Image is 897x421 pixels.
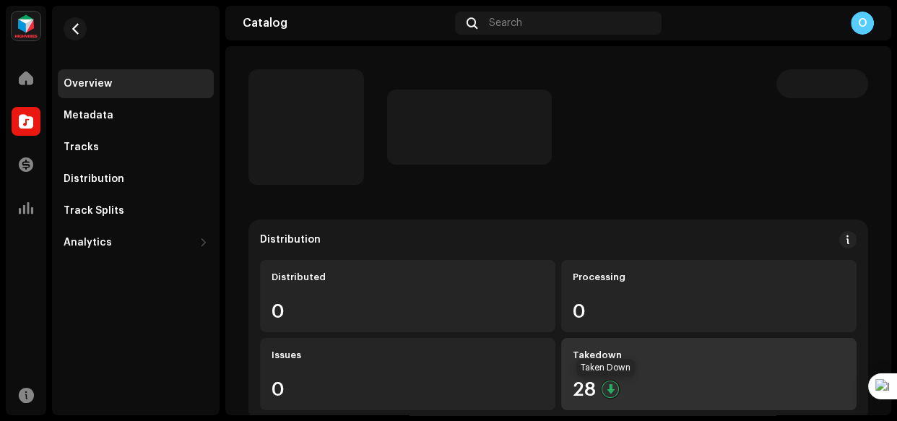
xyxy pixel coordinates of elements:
div: Takedown [573,350,845,361]
div: Catalog [243,17,449,29]
div: Analytics [64,237,112,248]
re-m-nav-dropdown: Analytics [58,228,214,257]
div: Track Splits [64,205,124,217]
div: Distribution [64,173,124,185]
div: Issues [272,350,544,361]
span: Search [489,17,522,29]
div: Distributed [272,272,544,283]
div: Distribution [260,234,321,246]
div: O [851,12,874,35]
re-m-nav-item: Tracks [58,133,214,162]
re-m-nav-item: Overview [58,69,214,98]
div: Overview [64,78,112,90]
div: Tracks [64,142,99,153]
div: Processing [573,272,845,283]
re-m-nav-item: Distribution [58,165,214,194]
re-m-nav-item: Metadata [58,101,214,130]
re-m-nav-item: Track Splits [58,196,214,225]
img: feab3aad-9b62-475c-8caf-26f15a9573ee [12,12,40,40]
div: Metadata [64,110,113,121]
